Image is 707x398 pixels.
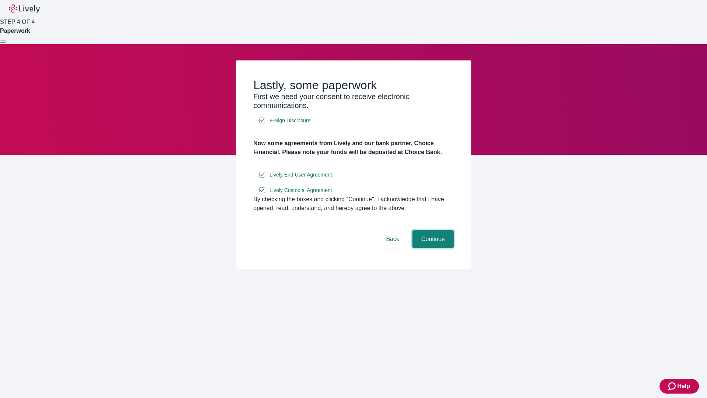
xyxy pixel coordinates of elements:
h3: First we need your consent to receive electronic communications. [253,92,454,110]
span: Lively End User Agreement [270,171,332,179]
h4: Now some agreements from Lively and our bank partner, Choice Financial. Please note your funds wi... [253,139,454,157]
a: e-sign disclosure document [268,170,334,179]
svg: Zendesk support icon [668,382,677,391]
button: Continue [412,230,454,248]
button: Back [377,230,408,248]
div: By checking the boxes and clicking “Continue", I acknowledge that I have opened, read, understand... [253,195,454,213]
a: e-sign disclosure document [268,116,312,125]
span: Help [677,382,690,391]
span: Lively Custodial Agreement [270,186,332,194]
img: Lively [9,4,40,13]
a: e-sign disclosure document [268,186,334,195]
h2: Lastly, some paperwork [253,78,454,92]
span: E-Sign Disclosure [270,117,310,125]
button: Zendesk support iconHelp [659,379,699,394]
